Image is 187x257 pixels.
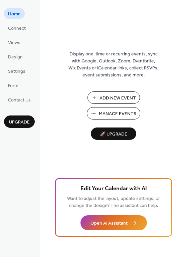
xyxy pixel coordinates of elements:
[8,25,26,32] span: Connect
[67,194,160,210] span: Want to adjust the layout, update settings, or change the design? The assistant can help.
[8,82,18,89] span: Form
[99,110,136,117] span: Manage Events
[4,115,35,128] button: Upgrade
[8,39,20,46] span: Views
[4,8,25,19] a: Home
[9,119,30,126] span: Upgrade
[68,51,159,79] span: Display one-time or recurring events, sync with Google, Outlook, Zoom, Eventbrite, Wix Events or ...
[87,107,140,119] button: Manage Events
[4,94,35,105] a: Contact Us
[4,80,22,91] a: Form
[4,22,30,33] a: Connect
[8,11,21,18] span: Home
[8,54,23,61] span: Design
[80,184,147,194] span: Edit Your Calendar with AI
[8,68,25,75] span: Settings
[4,65,29,76] a: Settings
[4,51,27,62] a: Design
[8,97,31,104] span: Contact Us
[100,95,136,102] span: Add New Event
[95,130,132,139] span: 🚀 Upgrade
[91,127,136,140] button: 🚀 Upgrade
[87,91,140,104] button: Add New Event
[90,220,128,227] span: Open AI Assistant
[4,37,24,48] a: Views
[80,215,147,230] button: Open AI Assistant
